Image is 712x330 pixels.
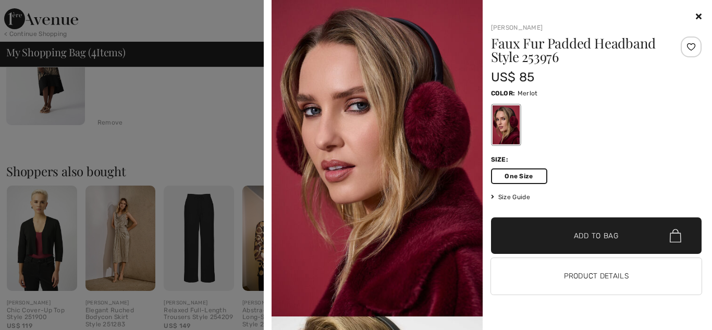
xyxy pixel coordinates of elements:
[491,192,530,202] span: Size Guide
[518,90,538,97] span: Merlot
[491,36,667,64] h1: Faux Fur Padded Headband Style 253976
[491,217,702,254] button: Add to Bag
[22,7,44,17] span: Chat
[491,24,543,31] a: [PERSON_NAME]
[491,258,702,295] button: Product Details
[670,229,681,242] img: Bag.svg
[574,230,619,241] span: Add to Bag
[491,155,511,164] div: Size:
[492,105,519,144] div: Merlot
[491,70,535,84] span: US$ 85
[491,90,515,97] span: Color:
[491,168,547,184] span: One Size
